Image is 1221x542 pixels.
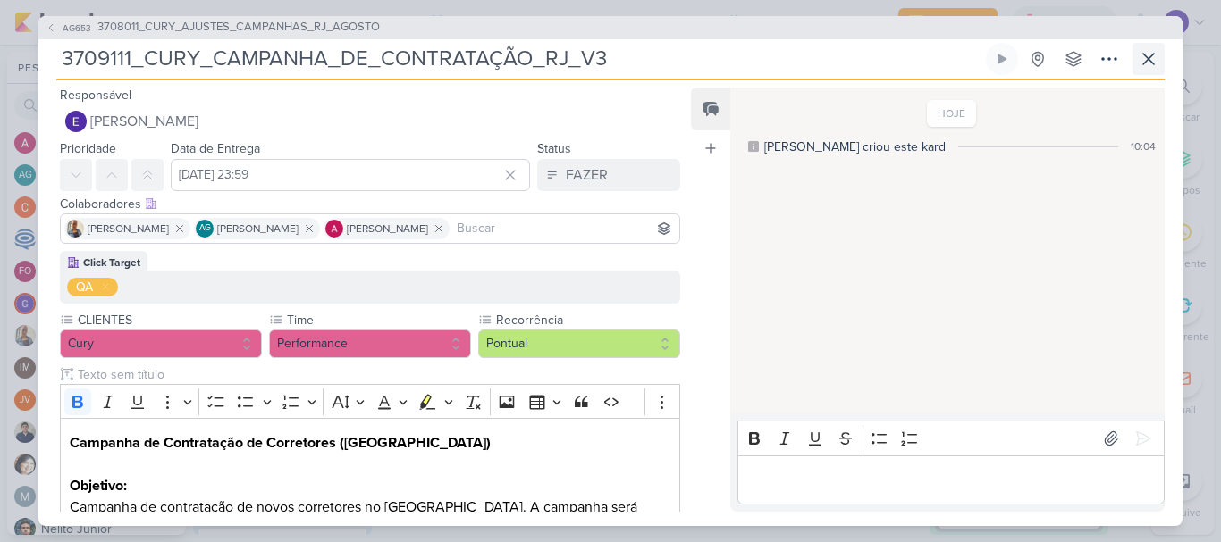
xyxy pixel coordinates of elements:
[325,220,343,238] img: Alessandra Gomes
[537,141,571,156] label: Status
[74,365,680,384] input: Texto sem título
[1131,138,1156,154] div: 10:04
[494,311,680,329] label: Recorrência
[269,329,471,358] button: Performance
[737,455,1165,504] div: Editor editing area: main
[995,52,1009,66] div: Ligar relógio
[737,421,1165,455] div: Editor toolbar
[196,220,214,238] div: Aline Gimenez Graciano
[285,311,471,329] label: Time
[60,141,116,156] label: Prioridade
[90,111,198,132] span: [PERSON_NAME]
[70,434,491,452] strong: Campanha de Contratação de Corretores ([GEOGRAPHIC_DATA])
[70,477,127,495] strong: Objetivo:
[76,278,93,296] div: QA
[76,311,262,329] label: CLIENTES
[347,221,428,237] span: [PERSON_NAME]
[217,221,299,237] span: [PERSON_NAME]
[171,159,530,191] input: Select a date
[478,329,680,358] button: Pontual
[56,43,982,75] input: Kard Sem Título
[60,329,262,358] button: Cury
[65,111,87,132] img: Eduardo Quaresma
[88,221,169,237] span: [PERSON_NAME]
[199,224,211,233] p: AG
[566,164,608,186] div: FAZER
[60,105,680,138] button: [PERSON_NAME]
[70,496,670,539] p: Campanha de contratação de novos corretores no [GEOGRAPHIC_DATA]. A campanha será recorrente mens...
[66,220,84,238] img: Iara Santos
[764,138,946,156] div: [PERSON_NAME] criou este kard
[60,88,131,103] label: Responsável
[60,384,680,419] div: Editor toolbar
[453,218,676,239] input: Buscar
[537,159,680,191] button: FAZER
[171,141,260,156] label: Data de Entrega
[60,195,680,213] div: Colaboradores
[83,254,140,271] div: Click Target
